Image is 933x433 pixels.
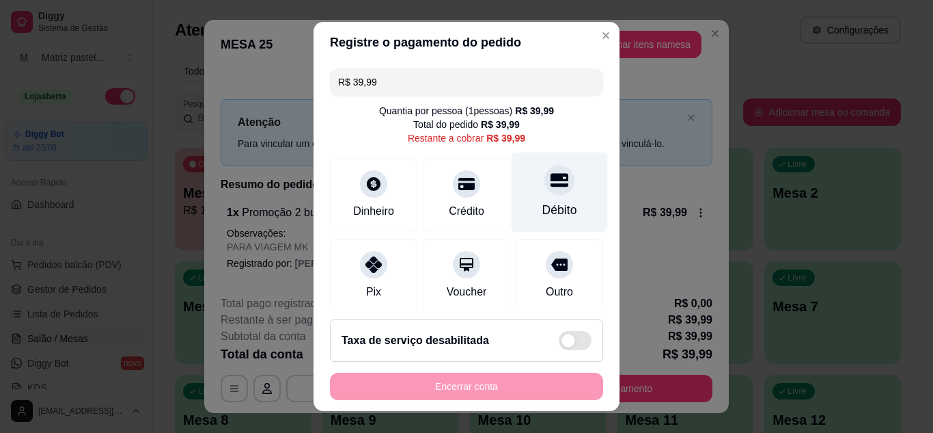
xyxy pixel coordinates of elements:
div: Pix [366,284,381,300]
div: Outro [546,284,573,300]
div: Restante a cobrar [408,131,525,145]
div: Crédito [449,203,484,220]
input: Ex.: hambúrguer de cordeiro [338,68,595,96]
div: R$ 39,99 [486,131,525,145]
div: Total do pedido [413,118,520,131]
div: Débito [542,201,577,219]
button: Close [595,25,617,47]
div: R$ 39,99 [481,118,520,131]
div: R$ 39,99 [515,104,554,118]
h2: Taxa de serviço desabilitada [342,332,489,349]
header: Registre o pagamento do pedido [314,22,619,63]
div: Quantia por pessoa ( 1 pessoas) [379,104,554,118]
div: Dinheiro [353,203,394,220]
div: Voucher [447,284,487,300]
